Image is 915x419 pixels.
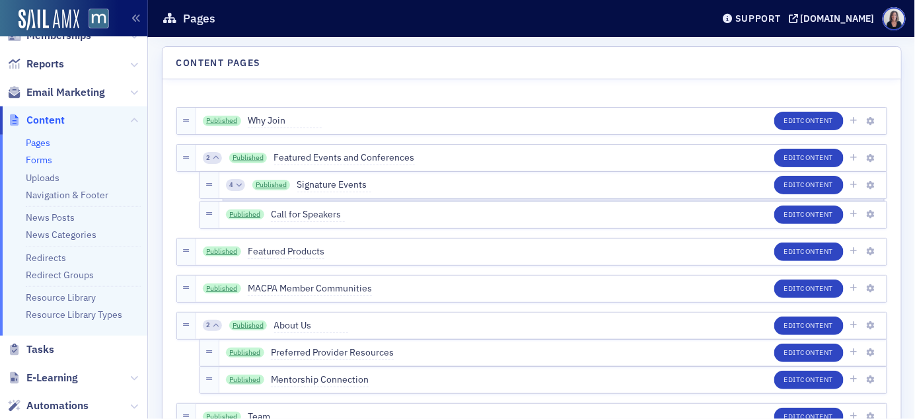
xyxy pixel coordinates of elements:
span: Automations [26,399,89,413]
button: EditContent [774,344,844,362]
span: 4 [229,180,233,190]
a: Content [7,113,65,128]
a: Redirects [26,252,66,264]
span: 2 [206,321,210,330]
a: Published [203,284,241,294]
span: About Us [274,319,348,333]
a: Published [226,348,264,358]
a: View Homepage [79,9,109,31]
a: Pages [26,137,50,149]
a: Published [229,321,268,331]
h4: Content Pages [176,56,261,70]
span: Tasks [26,342,54,357]
span: Call for Speakers [271,208,345,222]
span: Content [801,180,834,189]
span: Mentorship Connection [271,373,369,387]
span: Content [801,348,834,357]
span: Content [801,247,834,256]
span: E-Learning [26,371,78,385]
div: [DOMAIN_NAME] [801,13,875,24]
button: EditContent [774,371,844,389]
span: Content [801,209,834,219]
button: EditContent [774,206,844,224]
a: Redirect Groups [26,269,94,281]
button: EditContent [774,243,844,261]
a: Published [229,153,268,163]
span: 2 [206,153,210,163]
button: EditContent [774,176,844,194]
span: Featured Events and Conferences [274,151,415,165]
span: Why Join [248,114,322,128]
span: Email Marketing [26,85,105,100]
a: Forms [26,154,52,166]
h1: Pages [183,11,215,26]
img: SailAMX [89,9,109,29]
a: Published [203,116,241,126]
img: SailAMX [18,9,79,30]
a: Resource Library Types [26,309,122,321]
a: News Posts [26,211,75,223]
a: Uploads [26,172,59,184]
button: [DOMAIN_NAME] [789,14,879,23]
div: Support [735,13,781,24]
span: Preferred Provider Resources [271,346,394,360]
a: Published [226,209,264,220]
span: Content [801,116,834,125]
a: Published [252,180,291,190]
a: Email Marketing [7,85,105,100]
a: Automations [7,399,89,413]
a: Published [203,247,241,257]
button: EditContent [774,112,844,130]
a: Resource Library [26,291,96,303]
span: Profile [883,7,906,30]
span: Featured Products [248,245,324,259]
span: Content [801,375,834,384]
a: Reports [7,57,64,71]
span: Content [26,113,65,128]
button: EditContent [774,317,844,335]
span: Content [801,321,834,330]
a: Tasks [7,342,54,357]
span: Reports [26,57,64,71]
button: EditContent [774,149,844,167]
a: Published [226,375,264,385]
span: Signature Events [297,178,371,192]
a: Navigation & Footer [26,189,108,201]
a: E-Learning [7,371,78,385]
span: MACPA Member Communities [248,282,372,296]
span: Content [801,153,834,162]
a: News Categories [26,229,96,241]
button: EditContent [774,280,844,298]
span: Content [801,284,834,293]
